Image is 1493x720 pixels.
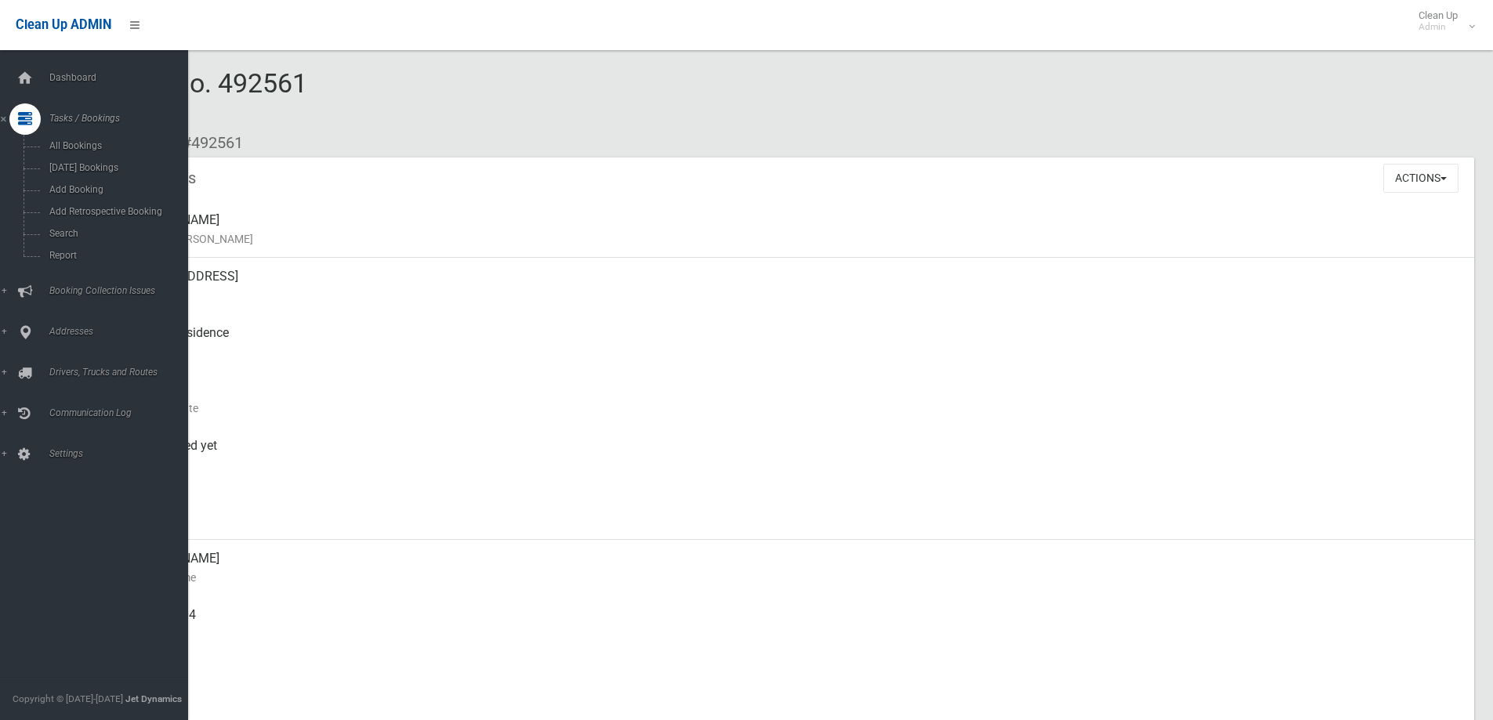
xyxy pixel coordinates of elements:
strong: Jet Dynamics [125,693,182,704]
div: 0466542304 [125,596,1462,653]
div: [PERSON_NAME] [125,201,1462,258]
span: Add Booking [45,184,187,195]
span: Booking No. 492561 [69,67,307,128]
div: [DATE] [125,371,1462,427]
div: [STREET_ADDRESS] [125,258,1462,314]
span: Addresses [45,326,200,337]
span: Add Retrospective Booking [45,206,187,217]
span: Copyright © [DATE]-[DATE] [13,693,123,704]
small: Pickup Point [125,342,1462,361]
div: [PERSON_NAME] [125,540,1462,596]
small: Contact Name [125,568,1462,587]
span: Clean Up [1411,9,1473,33]
span: Dashboard [45,72,200,83]
span: Clean Up ADMIN [16,17,111,32]
small: Address [125,286,1462,305]
div: Front of Residence [125,314,1462,371]
span: Tasks / Bookings [45,113,200,124]
div: Not collected yet [125,427,1462,483]
small: Name of [PERSON_NAME] [125,230,1462,248]
span: Search [45,228,187,239]
span: Communication Log [45,407,200,418]
span: Report [45,250,187,261]
div: [DATE] [125,483,1462,540]
small: Collected At [125,455,1462,474]
span: All Bookings [45,140,187,151]
span: Settings [45,448,200,459]
span: [DATE] Bookings [45,162,187,173]
small: Collection Date [125,399,1462,418]
span: Booking Collection Issues [45,285,200,296]
button: Actions [1383,164,1459,193]
li: #492561 [171,128,243,157]
small: Mobile [125,624,1462,643]
div: None given [125,653,1462,709]
small: Zone [125,512,1462,530]
span: Drivers, Trucks and Routes [45,367,200,378]
small: Admin [1419,21,1458,33]
small: Landline [125,681,1462,700]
